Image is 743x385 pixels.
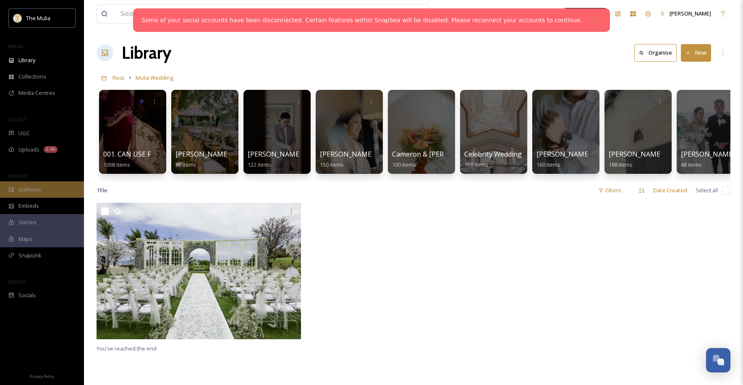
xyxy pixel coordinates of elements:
[103,149,206,159] span: 001. CAN USE FOR NEWSLETTER
[609,161,633,168] span: 188 items
[649,182,691,199] div: Date Created
[97,203,301,339] img: Unity Wedding Setup (3).jpg
[18,146,39,154] span: Uploads
[375,5,424,22] a: View all files
[26,14,50,22] span: The Mulia
[392,161,416,168] span: 100 items
[536,150,643,168] a: [PERSON_NAME] & Febe Wedding160 items
[392,149,483,159] span: Cameron & [PERSON_NAME]
[103,161,130,168] span: 1008 items
[536,161,560,168] span: 160 items
[656,5,715,22] a: [PERSON_NAME]
[18,202,39,210] span: Embeds
[8,43,23,50] span: MEDIA
[18,291,36,299] span: Socials
[97,186,107,194] span: 1 file
[175,161,196,168] span: 86 items
[8,278,25,285] span: SOCIALS
[116,5,345,23] input: Search your library
[681,44,711,61] button: New
[13,14,22,22] img: mulia_logo.png
[175,150,291,168] a: [PERSON_NAME] & [PERSON_NAME]86 items
[122,40,171,65] a: Library
[44,146,58,153] div: 1.4k
[30,374,54,379] span: Privacy Policy
[464,149,522,159] span: Celebrity Wedding
[464,161,488,168] span: 159 items
[634,44,677,61] button: Organise
[18,251,42,259] span: SnapLink
[248,161,272,168] span: 122 items
[136,73,173,83] a: Mulia Wedding
[320,150,465,168] a: [PERSON_NAME] & [PERSON_NAME] Wedding150 items
[18,218,37,226] span: Stories
[141,16,582,25] a: Some of your social accounts have been disconnected. Certain features within SnapSea will be disa...
[18,235,32,243] span: Maps
[18,129,30,137] span: UGC
[594,182,625,199] div: Filters
[97,345,157,352] span: You've reached the end
[18,186,41,194] span: Galleries
[8,116,26,123] span: COLLECT
[320,149,465,159] span: [PERSON_NAME] & [PERSON_NAME] Wedding
[392,150,483,168] a: Cameron & [PERSON_NAME]100 items
[564,8,606,20] a: What's New
[18,56,35,64] span: Library
[464,150,522,168] a: Celebrity Wedding159 items
[320,161,344,168] span: 150 items
[18,73,46,81] span: Collections
[706,348,730,372] button: Open Chat
[536,149,643,159] span: [PERSON_NAME] & Febe Wedding
[112,74,125,81] span: Root
[175,149,291,159] span: [PERSON_NAME] & [PERSON_NAME]
[103,150,206,168] a: 001. CAN USE FOR NEWSLETTER1008 items
[609,149,689,159] span: [PERSON_NAME] & Jensia
[670,10,711,17] span: [PERSON_NAME]
[18,89,55,97] span: Media Centres
[136,74,173,81] span: Mulia Wedding
[8,173,28,179] span: WIDGETS
[30,371,54,381] a: Privacy Policy
[112,73,125,83] a: Root
[248,149,392,159] span: [PERSON_NAME] & [PERSON_NAME] Wedding
[609,150,689,168] a: [PERSON_NAME] & Jensia188 items
[696,186,718,194] span: Select all
[248,150,392,168] a: [PERSON_NAME] & [PERSON_NAME] Wedding122 items
[681,161,702,168] span: 48 items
